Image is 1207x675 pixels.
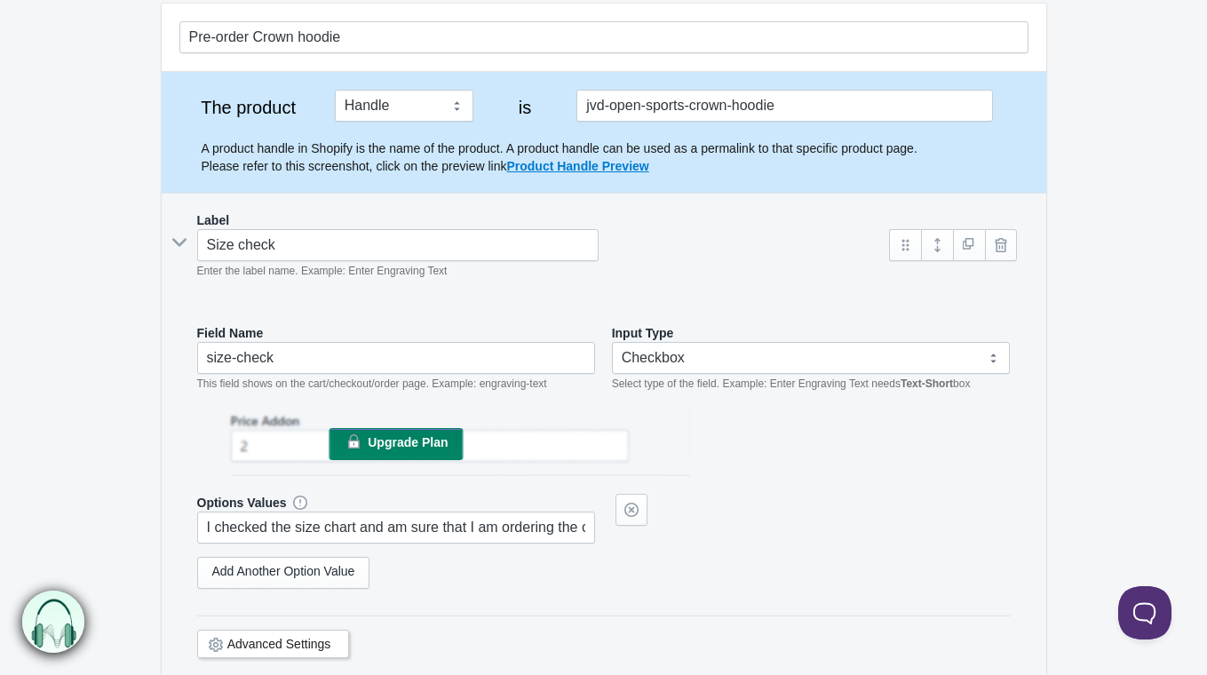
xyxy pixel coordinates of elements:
[197,211,230,229] label: Label
[197,377,547,390] em: This field shows on the cart/checkout/order page. Example: engraving-text
[202,139,1028,175] p: A product handle in Shopify is the name of the product. A product handle can be used as a permali...
[612,377,971,390] em: Select type of the field. Example: Enter Engraving Text needs box
[179,21,1028,53] input: General Options Set
[197,324,264,342] label: Field Name
[197,406,690,476] img: price-addon-blur.png
[197,557,370,589] a: Add Another Option Value
[1118,586,1171,639] iframe: Toggle Customer Support
[612,324,674,342] label: Input Type
[197,265,448,277] em: Enter the label name. Example: Enter Engraving Text
[506,159,648,173] a: Product Handle Preview
[179,99,318,116] label: The product
[20,591,83,654] img: bxm.png
[329,428,463,460] a: Upgrade Plan
[197,494,287,512] label: Options Values
[901,377,953,390] b: Text-Short
[368,435,448,449] span: Upgrade Plan
[490,99,560,116] label: is
[227,637,331,651] a: Advanced Settings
